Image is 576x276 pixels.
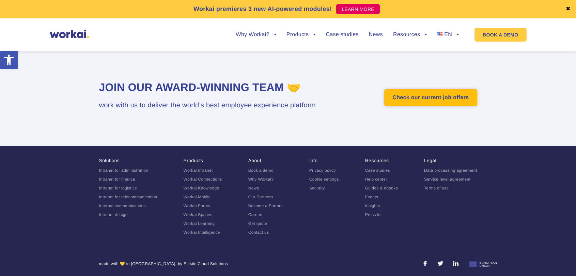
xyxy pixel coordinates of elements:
a: Insights [365,203,380,208]
a: News [369,32,383,37]
a: Products [286,32,316,37]
input: Phone [160,36,317,50]
a: Workai Learning [184,221,215,226]
h3: work with us to deliver the world’s best employee experience platform [99,100,316,110]
a: Get quote [248,221,267,226]
a: Resources [393,32,427,37]
a: Press kit [365,212,382,217]
a: Internal communications [99,203,146,208]
div: made with 💛 in [GEOGRAPHIC_DATA], by Elastic Cloud Solutions [99,261,228,270]
a: BOOK A DEMO [474,28,526,42]
a: ✖ [566,6,571,12]
span: I hereby consent to the processing of my personal data of a special category contained in my appl... [2,223,317,248]
a: Resources [365,158,389,163]
a: Why Workai? [236,32,276,37]
a: Workai Intelligence [184,230,220,235]
a: Workai Forms [184,203,210,208]
span: EN [444,32,452,37]
a: Workai Connections [184,177,222,182]
a: Workai Knowledge [184,186,219,190]
a: Terms of use [424,186,449,190]
a: Workai Intranet [184,168,213,173]
span: I hereby consent to the processing of the personal data I have provided during the recruitment pr... [2,187,308,206]
input: I hereby consent to the processing of my personal data of a special category contained in my appl... [2,223,6,228]
a: Workai Mobile [184,195,211,199]
a: Security [309,186,325,190]
a: Intranet for telecommunication [99,195,157,199]
a: Our Partners [248,195,273,199]
a: Cookie settings [309,177,339,182]
a: Events [365,195,378,199]
a: Privacy policy [309,168,336,173]
a: Help center [365,177,387,182]
a: Intranet design [99,212,128,217]
a: Intranet for administration [99,168,149,173]
a: About [248,158,261,163]
a: Data processing agreement [424,168,477,173]
p: Workai premieres 3 new AI-powered modules! [193,4,332,14]
a: Check our current job offers [384,89,477,106]
a: Intranet for logistics [99,186,137,190]
a: Book a demo [248,168,274,173]
a: Case studies [326,32,358,37]
a: Legal [424,158,436,163]
a: Why Workai? [248,177,274,182]
a: Case studies [365,168,390,173]
a: LEARN MORE [336,4,380,14]
span: Mobile phone number [160,28,215,35]
a: Info [309,158,318,163]
a: Service level agreement [424,177,470,182]
a: Intranet for finance [99,177,135,182]
a: Guides & ebooks [365,186,398,190]
a: Solutions [99,158,120,163]
a: News [248,186,259,190]
a: Careers [248,212,264,217]
input: I hereby consent to the processing of the personal data I have provided during the recruitment pr... [2,188,6,192]
input: Last name [160,8,317,22]
a: Contact us [248,230,269,235]
a: Workai Spaces [184,212,213,217]
a: Products [184,158,203,163]
h2: Join our award-winning team 🤝 [99,80,316,95]
a: Become a Partner [248,203,283,208]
